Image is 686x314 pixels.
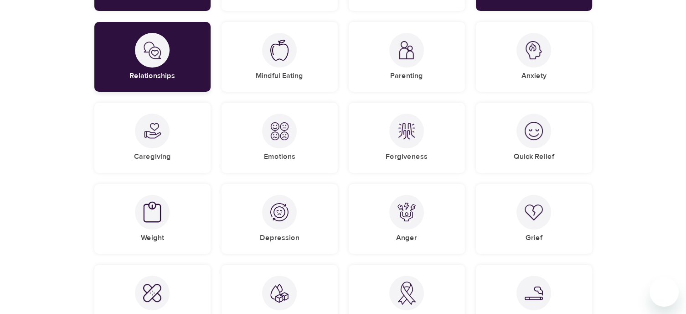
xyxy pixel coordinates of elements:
h5: Quick Relief [514,152,554,162]
h5: Forgiveness [386,152,428,162]
img: Cancer [397,282,416,305]
div: RelationshipsRelationships [94,22,211,92]
img: Depression [270,203,289,221]
div: WeightWeight [94,184,211,254]
div: Mindful EatingMindful Eating [222,22,338,92]
div: GriefGrief [476,184,592,254]
h5: Anger [396,233,417,243]
div: CaregivingCaregiving [94,103,211,173]
h5: Grief [526,233,542,243]
img: Pain [143,284,161,302]
iframe: Button to launch messaging window [650,277,679,307]
h5: Caregiving [134,152,171,162]
img: Parenting [397,41,416,60]
img: Anxiety [525,41,543,59]
img: Addictions [525,286,543,299]
div: EmotionsEmotions [222,103,338,173]
h5: Anxiety [521,71,547,81]
div: DepressionDepression [222,184,338,254]
div: Quick ReliefQuick Relief [476,103,592,173]
h5: Relationships [129,71,175,81]
img: Relationships [143,41,161,59]
img: Weight [143,201,161,223]
div: ParentingParenting [349,22,465,92]
img: Emotions [270,122,289,140]
img: Grief [525,204,543,220]
img: Forgiveness [397,122,416,140]
h5: Emotions [264,152,295,162]
div: ForgivenessForgiveness [349,103,465,173]
img: Caregiving [143,122,161,140]
h5: Weight [141,233,164,243]
img: Mindful Eating [270,40,289,61]
div: AnxietyAnxiety [476,22,592,92]
h5: Mindful Eating [256,71,303,81]
img: Quick Relief [525,122,543,140]
img: Anger [397,203,416,221]
h5: Parenting [390,71,423,81]
img: Diabetes [270,283,289,303]
div: AngerAnger [349,184,465,254]
h5: Depression [260,233,299,243]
